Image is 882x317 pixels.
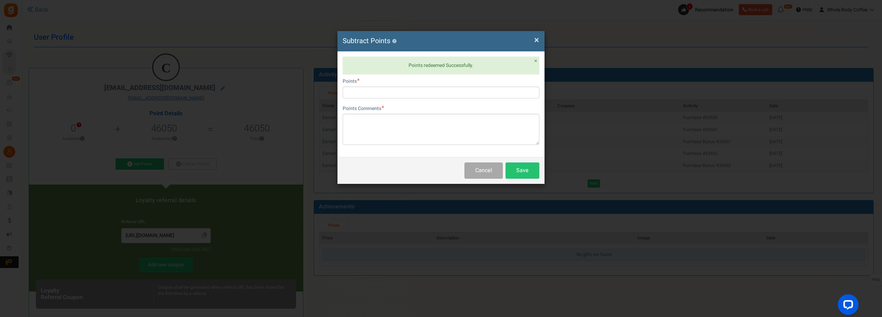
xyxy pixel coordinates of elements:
span: × [534,33,539,47]
button: Save [506,162,539,179]
span: × [534,57,537,65]
label: Points Comments [343,105,384,112]
button: Cancel [464,162,503,179]
div: Points redeemed Successfully. [343,57,539,75]
h4: Subtract Points [343,36,539,46]
label: Points [343,78,360,85]
button: ? [392,39,396,43]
